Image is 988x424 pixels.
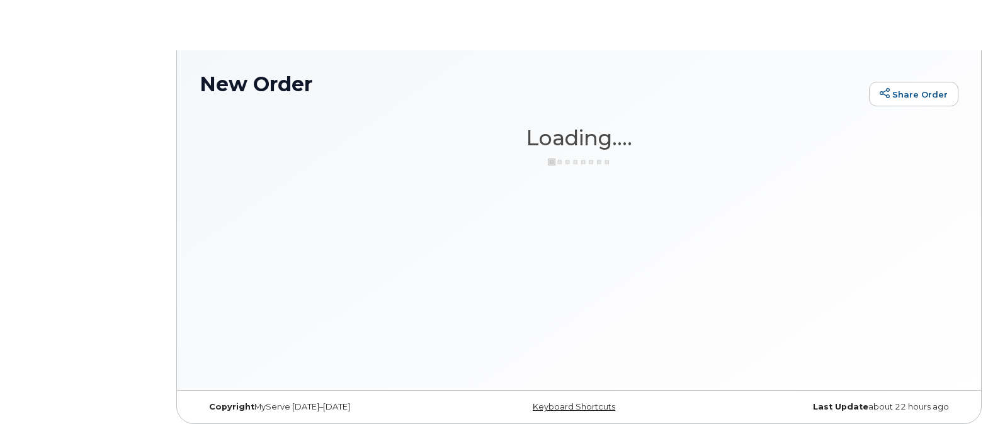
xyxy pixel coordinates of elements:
strong: Copyright [209,402,254,411]
a: Share Order [869,82,958,107]
a: Keyboard Shortcuts [533,402,615,411]
strong: Last Update [813,402,868,411]
div: about 22 hours ago [705,402,958,412]
div: MyServe [DATE]–[DATE] [200,402,453,412]
img: ajax-loader-3a6953c30dc77f0bf724df975f13086db4f4c1262e45940f03d1251963f1bf2e.gif [548,157,611,167]
h1: New Order [200,73,863,95]
h1: Loading.... [200,126,958,149]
